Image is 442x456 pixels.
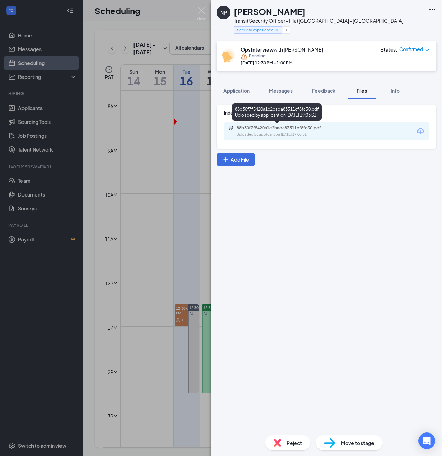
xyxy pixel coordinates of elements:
[223,88,250,94] span: Application
[224,110,429,116] div: Indeed Resume
[418,432,435,449] div: Open Intercom Messenger
[237,27,273,33] span: Security experience
[232,103,322,121] div: 88b30f7f5420a1c2bada83511cf8fc30.pdf Uploaded by applicant on [DATE] 19:03:31
[241,60,323,66] div: [DATE] 12:30 PM - 1:00 PM
[228,125,234,131] svg: Paperclip
[237,125,333,131] div: 88b30f7f5420a1c2bada83511cf8fc30.pdf
[241,53,248,60] svg: Warning
[241,46,323,53] div: with [PERSON_NAME]
[220,9,227,16] div: NP
[287,439,302,447] span: Reject
[222,156,229,163] svg: Plus
[237,132,340,137] div: Uploaded by applicant on [DATE] 19:03:31
[234,6,305,17] h1: [PERSON_NAME]
[399,46,423,53] span: Confirmed
[390,88,400,94] span: Info
[234,17,403,24] div: Transit Security Officer - FT at [GEOGRAPHIC_DATA] - [GEOGRAPHIC_DATA]
[228,125,340,137] a: Paperclip88b30f7f5420a1c2bada83511cf8fc30.pdfUploaded by applicant on [DATE] 19:03:31
[283,26,290,34] button: Plus
[241,46,274,53] b: Ops Interview
[341,439,374,447] span: Move to stage
[269,88,293,94] span: Messages
[312,88,335,94] span: Feedback
[284,28,288,32] svg: Plus
[416,127,425,135] svg: Download
[217,153,255,166] button: Add FilePlus
[425,48,430,53] span: down
[275,28,280,33] svg: Cross
[428,6,436,14] svg: Ellipses
[357,88,367,94] span: Files
[249,53,266,60] span: Pending
[380,46,397,53] div: Status :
